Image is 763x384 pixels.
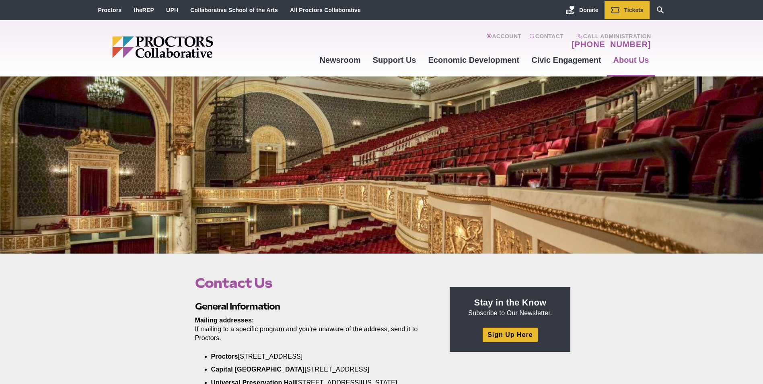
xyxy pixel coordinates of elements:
[211,353,238,360] strong: Proctors
[569,33,651,39] span: Call Administration
[195,275,432,291] h1: Contact Us
[572,39,651,49] a: [PHONE_NUMBER]
[474,297,547,308] strong: Stay in the Know
[422,49,526,71] a: Economic Development
[211,365,420,374] li: [STREET_ADDRESS]
[579,7,598,13] span: Donate
[529,33,564,49] a: Contact
[650,1,671,19] a: Search
[211,366,305,373] strong: Capital [GEOGRAPHIC_DATA]
[166,7,178,13] a: UPH
[525,49,607,71] a: Civic Engagement
[367,49,422,71] a: Support Us
[559,1,604,19] a: Donate
[624,7,644,13] span: Tickets
[195,316,432,343] p: If mailing to a specific program and you’re unaware of the address, send it to Proctors.
[313,49,366,71] a: Newsroom
[134,7,154,13] a: theREP
[290,7,361,13] a: All Proctors Collaborative
[190,7,278,13] a: Collaborative School of the Arts
[605,1,650,19] a: Tickets
[112,36,275,58] img: Proctors logo
[459,297,561,318] p: Subscribe to Our Newsletter.
[486,33,521,49] a: Account
[195,317,254,324] strong: Mailing addresses:
[483,328,537,342] a: Sign Up Here
[195,300,432,313] h2: General Information
[98,7,122,13] a: Proctors
[607,49,655,71] a: About Us
[211,352,420,361] li: [STREET_ADDRESS]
